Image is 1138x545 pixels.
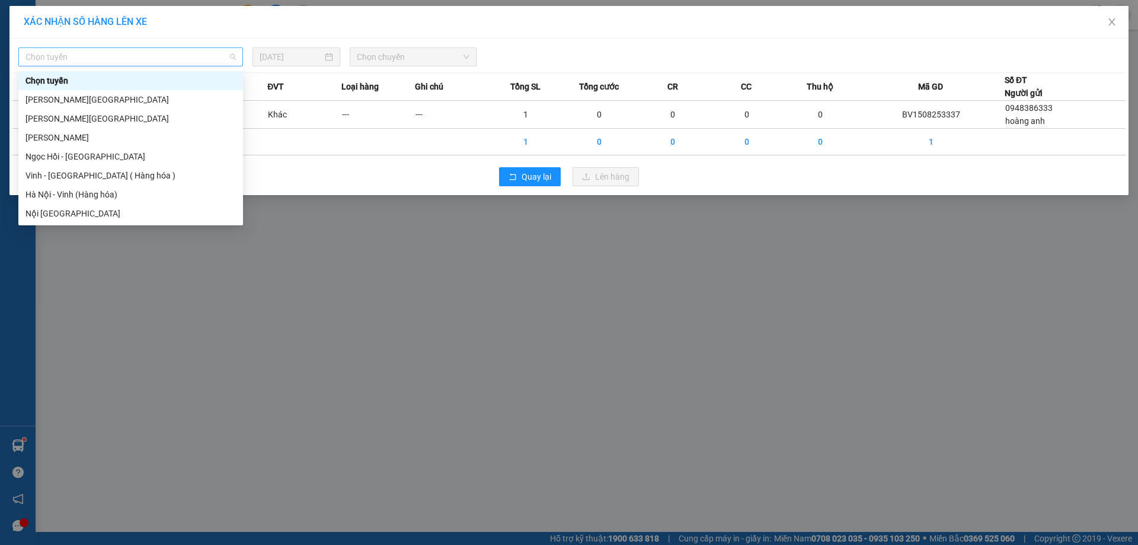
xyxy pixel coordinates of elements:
[579,80,619,93] span: Tổng cước
[1005,74,1043,100] div: Số ĐT Người gửi
[18,204,243,223] div: Nội Tỉnh Vinh
[25,207,236,220] div: Nội [GEOGRAPHIC_DATA]
[25,48,236,66] span: Chọn tuyến
[260,50,322,63] input: 15/08/2025
[25,188,236,201] div: Hà Nội - Vinh (Hàng hóa)
[636,101,709,129] td: 0
[1107,17,1117,27] span: close
[415,101,488,129] td: ---
[25,74,236,87] div: Chọn tuyến
[357,48,469,66] span: Chọn chuyến
[784,129,857,155] td: 0
[562,129,636,155] td: 0
[522,170,551,183] span: Quay lại
[18,109,243,128] div: Mỹ Đình - Gia Lâm
[667,80,678,93] span: CR
[25,112,236,125] div: [PERSON_NAME][GEOGRAPHIC_DATA]
[18,185,243,204] div: Hà Nội - Vinh (Hàng hóa)
[18,71,243,90] div: Chọn tuyến
[25,93,236,106] div: [PERSON_NAME][GEOGRAPHIC_DATA]
[784,101,857,129] td: 0
[6,64,15,123] img: logo
[488,101,562,129] td: 1
[573,167,639,186] button: uploadLên hàng
[1005,103,1053,113] span: 0948386333
[509,173,517,182] span: rollback
[24,16,147,27] span: XÁC NHẬN SỐ HÀNG LÊN XE
[510,80,541,93] span: Tổng SL
[488,129,562,155] td: 1
[1095,6,1129,39] button: Close
[415,80,443,93] span: Ghi chú
[857,129,1005,155] td: 1
[499,167,561,186] button: rollbackQuay lại
[18,9,104,48] strong: CHUYỂN PHÁT NHANH AN PHÚ QUÝ
[1005,116,1045,126] span: hoàng anh
[25,169,236,182] div: Vinh - [GEOGRAPHIC_DATA] ( Hàng hóa )
[17,50,105,91] span: [GEOGRAPHIC_DATA], [GEOGRAPHIC_DATA] ↔ [GEOGRAPHIC_DATA]
[709,129,783,155] td: 0
[807,80,833,93] span: Thu hộ
[709,101,783,129] td: 0
[267,101,341,129] td: Khác
[341,80,379,93] span: Loại hàng
[636,129,709,155] td: 0
[18,166,243,185] div: Vinh - Hà Nội ( Hàng hóa )
[18,90,243,109] div: Gia Lâm - Mỹ Đình
[25,150,236,163] div: Ngọc Hồi - [GEOGRAPHIC_DATA]
[267,80,284,93] span: ĐVT
[918,80,943,93] span: Mã GD
[741,80,752,93] span: CC
[562,101,636,129] td: 0
[857,101,1005,129] td: BV1508253337
[18,128,243,147] div: Mỹ Đình - Ngọc Hồi
[25,131,236,144] div: [PERSON_NAME]
[18,147,243,166] div: Ngọc Hồi - Mỹ Đình
[341,101,415,129] td: ---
